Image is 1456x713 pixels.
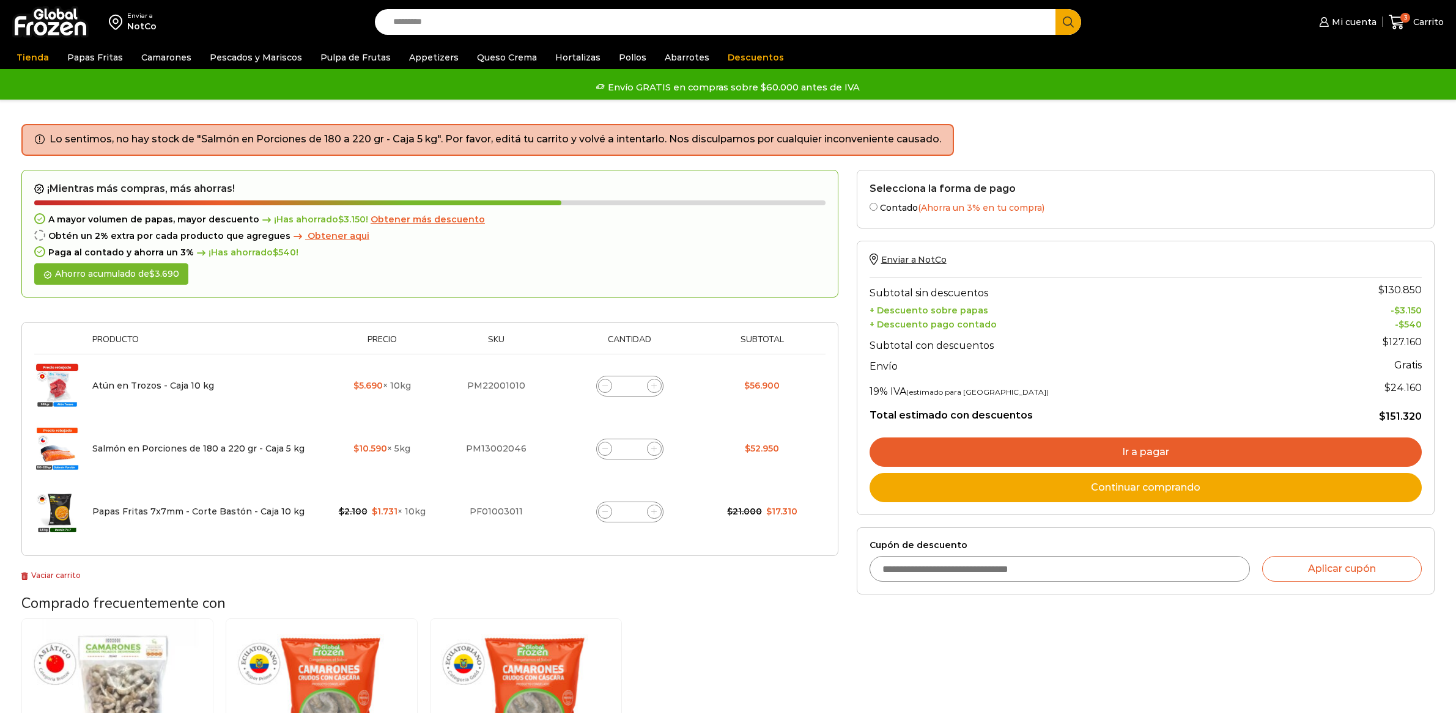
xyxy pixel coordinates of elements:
[1394,305,1422,316] bdi: 3.150
[92,506,305,517] a: Papas Fritas 7x7mm - Corte Bastón - Caja 10 kg
[1410,16,1444,28] span: Carrito
[194,247,298,258] span: ¡Has ahorrado !
[1379,411,1386,422] span: $
[438,417,554,480] td: PM13002046
[34,247,826,258] div: Paga al contado y ahorra un 3%
[870,200,1422,213] label: Contado
[273,247,278,258] span: $
[1378,284,1422,296] bdi: 130.850
[50,133,941,147] li: Lo sentimos, no hay stock de "Salmón en Porciones de 180 a 220 gr - Caja 5 kg". Por favor, editá ...
[870,540,1422,550] label: Cupón de descuento
[371,214,485,225] span: Obtener más descuento
[86,335,325,354] th: Producto
[621,378,638,395] input: Product quantity
[127,20,157,32] div: NotCo
[353,380,383,391] bdi: 5.690
[92,443,305,454] a: Salmón en Porciones de 180 a 220 gr - Caja 5 kg
[325,480,439,543] td: × 10kg
[403,46,465,69] a: Appetizers
[906,387,1049,397] small: (estimado para [GEOGRAPHIC_DATA])
[870,330,1303,354] th: Subtotal con descuentos
[613,46,652,69] a: Pollos
[870,437,1422,467] a: Ir a pagar
[1383,336,1389,348] span: $
[372,506,377,517] span: $
[438,335,554,354] th: Sku
[21,593,226,613] span: Comprado frecuentemente con
[339,506,368,517] bdi: 2.100
[1389,8,1444,37] a: 3 Carrito
[109,12,127,32] img: address-field-icon.svg
[745,443,750,454] span: $
[1302,302,1422,316] td: -
[10,46,55,69] a: Tienda
[870,376,1303,400] th: 19% IVA
[621,503,638,521] input: Product quantity
[1383,336,1422,348] bdi: 127.160
[745,443,779,454] bdi: 52.950
[353,443,359,454] span: $
[338,214,344,225] span: $
[353,380,359,391] span: $
[34,263,188,285] div: Ahorro acumulado de
[34,231,826,241] div: Obtén un 2% extra por cada producto que agregues
[1055,9,1081,35] button: Search button
[870,400,1303,423] th: Total estimado con descuentos
[1400,13,1410,23] span: 3
[1394,359,1422,371] strong: Gratis
[881,254,947,265] span: Enviar a NotCo
[549,46,607,69] a: Hortalizas
[308,230,369,241] span: Obtener aqui
[659,46,715,69] a: Abarrotes
[314,46,397,69] a: Pulpa de Frutas
[722,46,790,69] a: Descuentos
[918,202,1044,213] span: (Ahorra un 3% en tu compra)
[92,380,214,391] a: Atún en Trozos - Caja 10 kg
[259,214,368,225] span: ¡Has ahorrado !
[727,506,762,517] bdi: 21.000
[34,214,826,225] div: A mayor volumen de papas, mayor descuento
[554,335,705,354] th: Cantidad
[338,214,366,225] bdi: 3.150
[870,316,1303,330] th: + Descuento pago contado
[353,443,387,454] bdi: 10.590
[870,354,1303,376] th: Envío
[339,506,344,517] span: $
[149,268,155,279] span: $
[1379,411,1422,422] bdi: 151.320
[766,506,797,517] bdi: 17.310
[61,46,129,69] a: Papas Fritas
[727,506,733,517] span: $
[21,571,81,580] a: Vaciar carrito
[1316,10,1376,34] a: Mi cuenta
[705,335,819,354] th: Subtotal
[325,354,439,418] td: × 10kg
[1399,319,1422,330] bdi: 540
[372,506,397,517] bdi: 1.731
[744,380,780,391] bdi: 56.900
[1399,319,1404,330] span: $
[870,302,1303,316] th: + Descuento sobre papas
[744,380,750,391] span: $
[127,12,157,20] div: Enviar a
[1394,305,1400,316] span: $
[870,254,947,265] a: Enviar a NotCo
[1329,16,1377,28] span: Mi cuenta
[1378,284,1384,296] span: $
[471,46,543,69] a: Queso Crema
[371,214,485,225] a: Obtener más descuento
[438,480,554,543] td: PF01003011
[135,46,198,69] a: Camarones
[766,506,772,517] span: $
[870,473,1422,502] a: Continuar comprando
[621,441,638,458] input: Product quantity
[1262,556,1422,582] button: Aplicar cupón
[1384,382,1422,393] span: 24.160
[325,417,439,480] td: × 5kg
[870,183,1422,194] h2: Selecciona la forma de pago
[1384,382,1391,393] span: $
[204,46,308,69] a: Pescados y Mariscos
[34,183,826,195] h2: ¡Mientras más compras, más ahorras!
[325,335,439,354] th: Precio
[273,247,296,258] bdi: 540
